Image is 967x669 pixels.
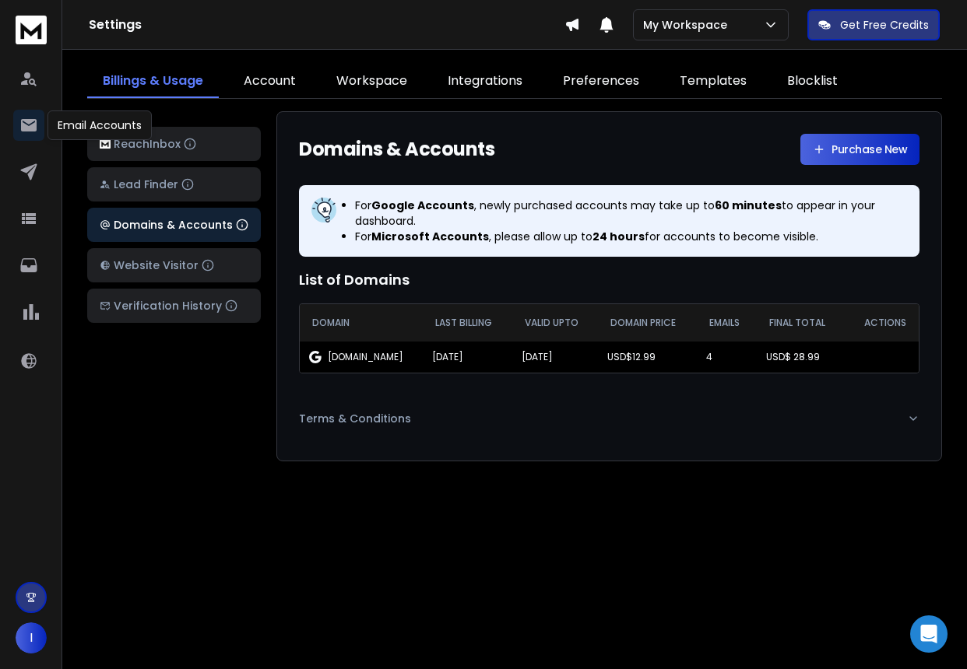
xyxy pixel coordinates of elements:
[715,198,782,213] strong: 60 minutes
[512,342,598,373] td: [DATE]
[47,110,152,140] div: Email Accounts
[87,127,261,161] button: ReachInbox
[772,65,853,98] a: Blocklist
[910,615,948,653] div: Open Intercom Messenger
[87,248,261,282] button: Website Visitor
[664,65,762,98] a: Templates
[355,229,907,244] p: For , please allow up to for accounts to become visible.
[593,229,645,244] strong: 24 hours
[846,304,919,342] th: Actions
[299,398,920,439] button: Terms & Conditions
[643,17,733,33] p: My Workspace
[512,304,598,342] th: Valid Upto
[697,342,758,373] td: 4
[16,16,47,44] img: logo
[807,9,940,40] button: Get Free Credits
[311,198,336,222] img: information
[371,198,474,213] strong: Google Accounts
[432,65,538,98] a: Integrations
[355,198,907,229] p: For , newly purchased accounts may take up to to appear in your dashboard.
[598,342,697,373] td: USD$ 12.99
[16,622,47,653] button: I
[89,16,564,34] h1: Settings
[840,17,929,33] p: Get Free Credits
[598,304,697,342] th: Domain Price
[321,65,423,98] a: Workspace
[300,304,423,342] th: Domain
[87,289,261,323] button: Verification History
[87,65,219,98] a: Billings & Usage
[697,304,758,342] th: Emails
[757,304,846,342] th: Final Total
[371,229,489,244] strong: Microsoft Accounts
[423,342,512,373] td: [DATE]
[309,351,413,363] div: [DOMAIN_NAME]
[757,342,846,373] td: USD$ 28.99
[547,65,655,98] a: Preferences
[423,304,512,342] th: Last Billing
[100,139,111,149] img: logo
[299,137,494,162] h1: Domains & Accounts
[87,167,261,201] button: Lead Finder
[228,65,311,98] a: Account
[299,269,920,291] h2: List of Domains
[800,134,920,165] a: Purchase New
[87,208,261,242] button: Domains & Accounts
